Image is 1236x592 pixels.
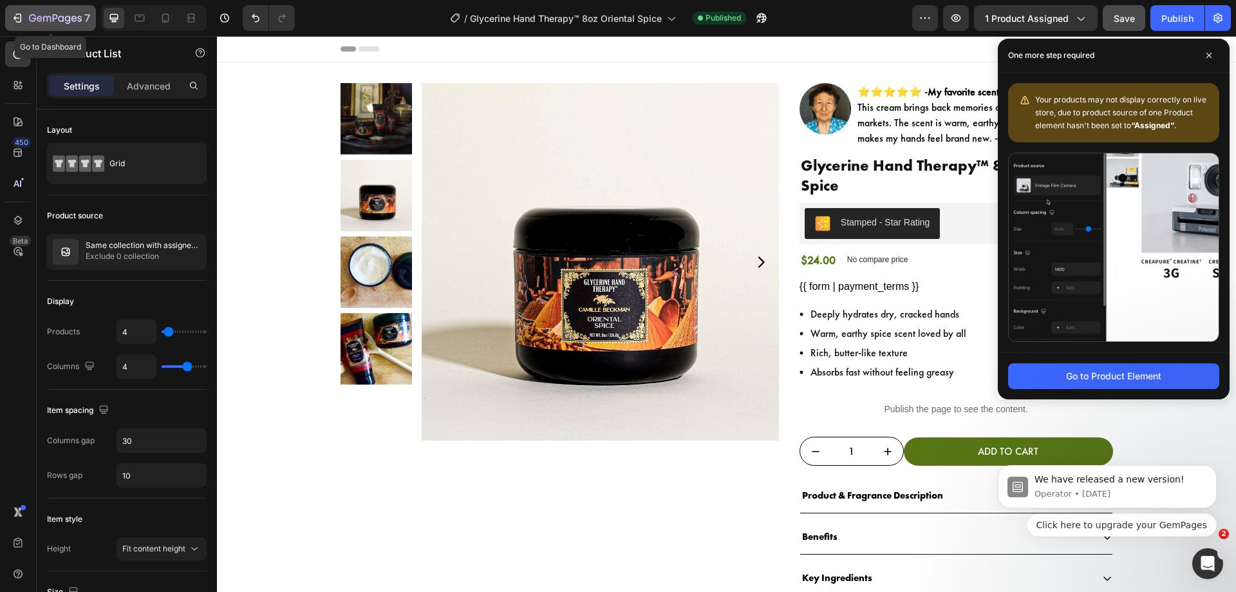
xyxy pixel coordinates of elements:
div: Columns gap [47,435,95,446]
span: / [464,12,467,25]
p: Absorbs fast without feeling greasy [594,329,749,344]
b: “Assigned” [1131,120,1174,130]
span: 1 product assigned [985,12,1069,25]
iframe: To enrich screen reader interactions, please activate Accessibility in Grammarly extension settings [217,36,1236,592]
span: Fit content height [122,544,185,553]
div: Height [47,543,71,555]
div: Item spacing [47,402,111,419]
div: Display [47,296,74,307]
div: Columns [47,358,97,376]
p: Publish the page to see the content. [583,367,896,380]
input: Auto [117,429,206,452]
img: gempages_556391292674769698-c87bdcf6-982c-4e2b-9824-02003651432c.jpg [583,47,634,99]
p: One more step required [1008,49,1094,62]
div: Grid [109,149,188,178]
p: Key Ingredients [585,533,655,551]
input: Auto [117,355,156,378]
button: Stamped - Star Rating [588,172,724,203]
button: Publish [1150,5,1204,31]
p: Exclude 0 collection [86,250,201,263]
div: Undo/Redo [243,5,295,31]
iframe: Intercom notifications message [979,423,1236,557]
button: ADD TO CART [687,401,895,430]
p: Deeply hydrates dry, cracked hands [594,271,749,286]
p: Same collection with assigned product [86,241,201,250]
button: Save [1103,5,1145,31]
div: Layout [47,124,72,136]
button: decrement [583,401,614,429]
div: Stamped - Star Rating [624,180,713,193]
strong: [PERSON_NAME] [781,95,857,109]
img: Stamped.png [598,180,613,195]
button: Carousel Next Arrow [536,218,552,234]
button: 7 [5,5,96,31]
div: Product source [47,210,103,222]
p: 7 [84,10,90,26]
div: Publish [1161,12,1194,25]
span: 2 [1219,529,1229,539]
p: Product & Fragrance Description [585,451,726,468]
input: Auto [117,320,156,343]
div: {{ form | payment_terms }} [583,243,896,258]
input: Auto [117,464,206,487]
span: Save [1114,13,1135,24]
div: 450 [12,137,31,148]
div: $24.00 [583,215,620,233]
p: Product List [62,46,172,61]
div: Products [47,326,80,338]
h1: Glycerine Hand Therapy™ 8oz Oriental Spice [583,118,896,160]
div: Go to Product Element [1066,369,1161,383]
img: related feature img [53,239,79,265]
input: quantity [614,401,655,429]
p: No compare price [630,220,691,227]
p: Rich, butter-like texture [594,309,749,325]
p: Advanced [127,79,171,93]
strong: My favorite scent year-round. [711,49,833,62]
p: Benefits [585,492,621,510]
p: Warm, earthy spice scent loved by all [594,290,749,305]
button: Fit content height [117,537,207,560]
div: Item style [47,513,82,525]
button: Go to Product Element [1008,363,1219,389]
p: Settings [64,79,100,93]
div: Beta [10,236,31,246]
div: Rows gap [47,470,82,481]
span: Your products may not display correctly on live store, due to product source of one Product eleme... [1035,95,1206,130]
p: ⭐⭐⭐⭐⭐ - This cream brings back memories of old bookstores and exotic markets. The scent is warm, ... [641,48,895,110]
div: ADD TO CART [761,406,821,425]
span: Glycerine Hand Therapy™ 8oz Oriental Spice [470,12,662,25]
iframe: Intercom live chat [1192,548,1223,579]
button: 1 product assigned [974,5,1098,31]
button: increment [655,401,686,429]
span: Published [706,12,741,24]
